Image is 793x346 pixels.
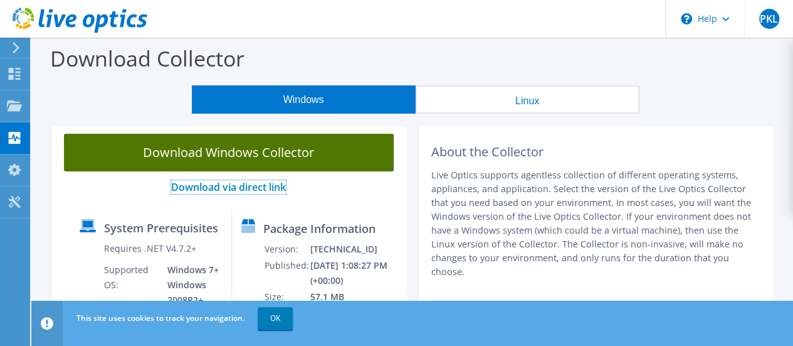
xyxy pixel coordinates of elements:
[104,222,218,234] label: System Prerequisites
[264,289,310,305] td: Size:
[681,13,692,24] svg: \n
[310,257,401,289] td: [DATE] 1:08:27 PM (+00:00)
[431,144,761,159] h2: About the Collector
[264,241,310,257] td: Version:
[310,241,401,257] td: [TECHNICAL_ID]
[264,257,310,289] td: Published:
[192,85,416,114] button: Windows
[258,307,293,330] a: OK
[310,289,401,305] td: 57.1 MB
[416,85,639,114] button: Linux
[103,262,159,308] td: Supported OS:
[76,313,244,323] span: This site uses cookies to track your navigation.
[431,168,761,279] p: Live Optics supports agentless collection of different operating systems, appliances, and applica...
[50,44,244,73] label: Download Collector
[64,134,394,171] a: Download Windows Collector
[171,180,286,194] a: Download via direct link
[104,242,196,255] label: Requires .NET V4.7.2+
[263,222,375,235] label: Package Information
[158,262,221,308] td: Windows 7+ Windows 2008R2+
[759,9,779,29] span: PKL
